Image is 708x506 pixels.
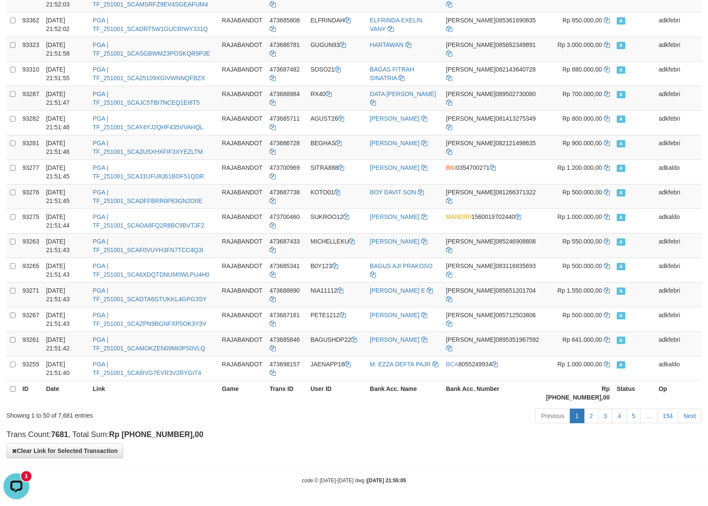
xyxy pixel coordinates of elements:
[443,233,543,258] td: 085246908808
[19,209,43,233] td: 93275
[307,356,366,381] td: JAENAPP16
[19,37,43,61] td: 93323
[370,115,419,122] a: [PERSON_NAME]
[93,361,201,376] a: PGA | TF_251001_SCA8IVG7EVR3V2RYGIT4
[93,213,204,229] a: PGA | TF_251001_SCAOA8FQ2R8BC9BVTJF2
[218,37,266,61] td: RAJABANDOT
[617,66,625,74] span: Approved - Marked by adkfebri
[446,361,459,368] span: BCA
[19,110,43,135] td: 93282
[370,238,419,245] a: [PERSON_NAME]
[266,233,307,258] td: 473687433
[617,116,625,123] span: Approved - Marked by adkfebri
[218,86,266,110] td: RAJABANDOT
[43,356,89,381] td: [DATE] 21:51:40
[655,61,702,86] td: adkfebri
[266,331,307,356] td: 473685846
[655,37,702,61] td: adkfebri
[19,159,43,184] td: 93277
[266,37,307,61] td: 473686781
[370,140,419,147] a: [PERSON_NAME]
[370,41,404,48] a: HARTAWAN
[218,135,266,159] td: RAJABANDOT
[446,312,496,319] span: [PERSON_NAME]
[43,159,89,184] td: [DATE] 21:51:45
[443,282,543,307] td: 085651201704
[19,86,43,110] td: 93287
[19,233,43,258] td: 93263
[307,159,366,184] td: SITRA888
[562,91,602,97] span: Rp 700.000,00
[443,184,543,209] td: 081266371322
[43,37,89,61] td: [DATE] 21:51:58
[655,233,702,258] td: adkfebri
[51,430,68,439] strong: 7681
[218,61,266,86] td: RAJABANDOT
[655,307,702,331] td: adkfebri
[655,135,702,159] td: adkfebri
[19,61,43,86] td: 93310
[617,42,625,49] span: Approved - Marked by adkfebri
[307,381,366,405] th: User ID
[617,214,625,221] span: Approved - Marked by adkaldo
[446,164,456,171] span: BNI
[43,61,89,86] td: [DATE] 21:51:55
[43,184,89,209] td: [DATE] 21:51:45
[370,17,422,32] a: ELFRINDA EXELIN VANY
[612,409,627,423] a: 4
[562,140,602,147] span: Rp 900.000,00
[307,37,366,61] td: GUGUN93
[266,282,307,307] td: 473688890
[617,91,625,98] span: Approved - Marked by adkfebri
[93,164,204,180] a: PGA | TF_251001_SCA31UFU8J61BOF51QDR
[557,361,602,368] span: Rp 1.000.000,00
[657,409,678,423] a: 154
[557,164,602,171] span: Rp 1.200.000,00
[218,110,266,135] td: RAJABANDOT
[370,189,416,196] a: BOY DAVIT SON
[678,409,702,423] a: Next
[617,140,625,147] span: Approved - Marked by adkfebri
[43,135,89,159] td: [DATE] 21:51:46
[218,381,266,405] th: Game
[617,189,625,197] span: Approved - Marked by adkfebri
[43,331,89,356] td: [DATE] 21:51:42
[89,381,218,405] th: Link
[43,282,89,307] td: [DATE] 21:51:43
[93,140,203,155] a: PGA | TF_251001_SCAZU5XHXFIF3XYEZLTM
[655,258,702,282] td: adkfebri
[218,307,266,331] td: RAJABANDOT
[626,409,641,423] a: 5
[266,184,307,209] td: 473687738
[19,135,43,159] td: 93281
[557,41,602,48] span: Rp 3.000.000,00
[562,238,602,245] span: Rp 550.000,00
[367,478,406,484] strong: [DATE] 21:55:05
[443,331,543,356] td: 0895351967592
[266,381,307,405] th: Trans ID
[19,381,43,405] th: ID
[21,1,31,12] div: New messages notification
[93,238,203,253] a: PGA | TF_251001_SCAF0VUYH3FN7TCC4Q3I
[443,356,543,381] td: 8055249934
[443,12,543,37] td: 085361690835
[307,86,366,110] td: RX40
[570,409,584,423] a: 1
[546,385,610,401] strong: Rp [PHONE_NUMBER],00
[93,115,203,131] a: PGA | TF_251001_SCAY4YJ2QHF435VVAHQL
[19,282,43,307] td: 93271
[562,115,602,122] span: Rp 800.000,00
[446,336,496,343] span: [PERSON_NAME]
[218,258,266,282] td: RAJABANDOT
[307,135,366,159] td: BEGHAS
[19,331,43,356] td: 93261
[446,140,496,147] span: [PERSON_NAME]
[443,159,543,184] td: 0354700271
[307,331,366,356] td: BAGUSHDP22
[562,262,602,269] span: Rp 500.000,00
[307,307,366,331] td: PETE1212
[266,356,307,381] td: 473698157
[6,408,289,420] div: Showing 1 to 50 of 7,681 entries
[19,258,43,282] td: 93265
[443,381,543,405] th: Bank Acc. Number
